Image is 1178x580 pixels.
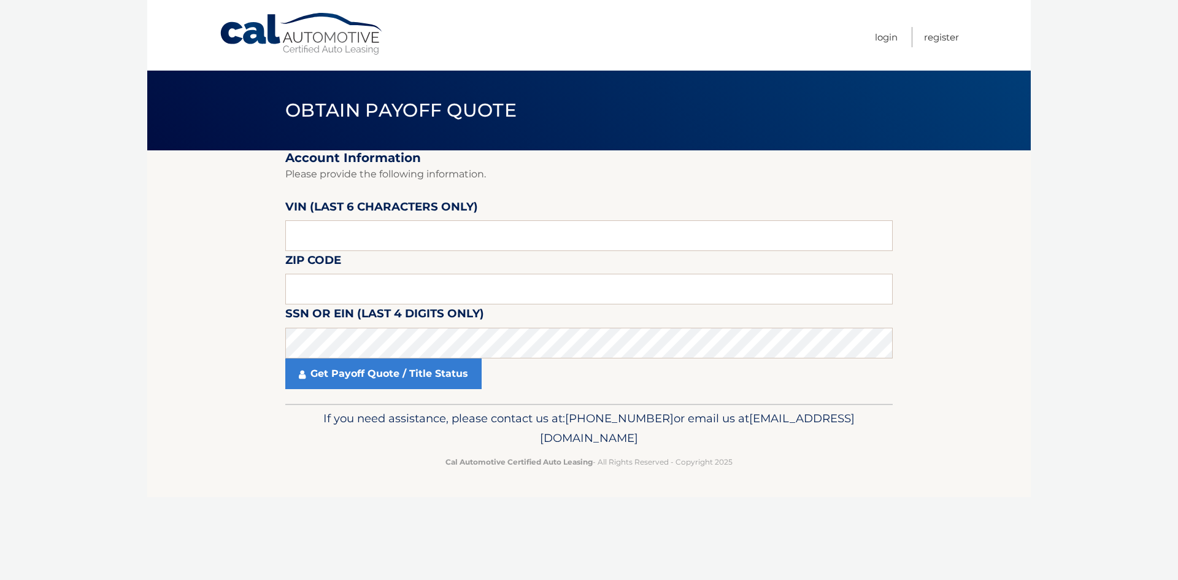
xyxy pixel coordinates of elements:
label: Zip Code [285,251,341,274]
a: Register [924,27,959,47]
strong: Cal Automotive Certified Auto Leasing [445,457,593,466]
label: VIN (last 6 characters only) [285,198,478,220]
a: Get Payoff Quote / Title Status [285,358,482,389]
span: Obtain Payoff Quote [285,99,517,122]
label: SSN or EIN (last 4 digits only) [285,304,484,327]
p: Please provide the following information. [285,166,893,183]
span: [PHONE_NUMBER] [565,411,674,425]
p: - All Rights Reserved - Copyright 2025 [293,455,885,468]
h2: Account Information [285,150,893,166]
a: Cal Automotive [219,12,385,56]
a: Login [875,27,898,47]
p: If you need assistance, please contact us at: or email us at [293,409,885,448]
